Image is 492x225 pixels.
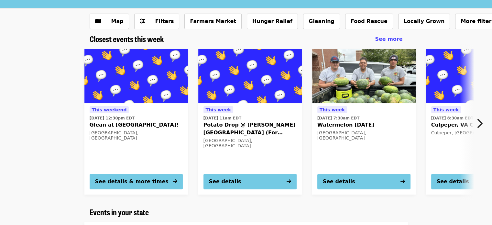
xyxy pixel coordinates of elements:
a: See details for "Potato Drop @ Randolph College (For Community Volunteers)" [198,49,302,195]
time: [DATE] 7:30am EDT [317,115,360,121]
button: Farmers Market [184,14,242,29]
a: See more [375,35,402,43]
button: Show map view [90,14,129,29]
span: This week [320,107,345,112]
a: See details for "Glean at Lynchburg Community Market!" [84,49,188,195]
i: sliders-h icon [140,18,145,24]
div: [GEOGRAPHIC_DATA], [GEOGRAPHIC_DATA] [90,130,183,141]
time: [DATE] 8:30am EDT [431,115,474,121]
span: This weekend [92,107,127,112]
a: See details for "Watermelon Thursday, 8/21/25" [312,49,416,195]
img: Potato Drop @ Randolph College (For Community Volunteers) organized by Society of St. Andrew [198,49,302,103]
img: Watermelon Thursday, 8/21/25 organized by Society of St. Andrew [312,49,416,103]
span: This week [206,107,231,112]
span: See more [375,36,402,42]
span: Map [111,18,124,24]
div: See details [437,178,469,186]
div: See details [209,178,241,186]
button: Next item [471,114,492,132]
span: This week [433,107,459,112]
i: chevron-right icon [476,117,483,129]
button: Filters (0 selected) [134,14,180,29]
a: Closest events this week [90,34,164,44]
button: See details [203,174,297,189]
button: Gleaning [303,14,340,29]
i: arrow-right icon [173,178,177,185]
span: Events in your state [90,206,149,218]
i: arrow-right icon [287,178,291,185]
button: Food Rescue [345,14,393,29]
span: Watermelon [DATE] [317,121,410,129]
i: arrow-right icon [400,178,405,185]
div: See details & more times [95,178,169,186]
time: [DATE] 11am EDT [203,115,242,121]
span: Closest events this week [90,33,164,44]
button: Locally Grown [398,14,450,29]
span: Filters [155,18,174,24]
span: Glean at [GEOGRAPHIC_DATA]! [90,121,183,129]
div: [GEOGRAPHIC_DATA], [GEOGRAPHIC_DATA] [203,138,297,149]
button: Hunger Relief [247,14,298,29]
div: [GEOGRAPHIC_DATA], [GEOGRAPHIC_DATA] [317,130,410,141]
div: See details [323,178,355,186]
span: Potato Drop @ [PERSON_NAME][GEOGRAPHIC_DATA] (For Community Volunteers) [203,121,297,137]
button: See details [317,174,410,189]
i: map icon [95,18,101,24]
div: Closest events this week [84,34,408,44]
button: See details & more times [90,174,183,189]
img: Glean at Lynchburg Community Market! organized by Society of St. Andrew [84,49,188,103]
time: [DATE] 12:30pm EDT [90,115,135,121]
